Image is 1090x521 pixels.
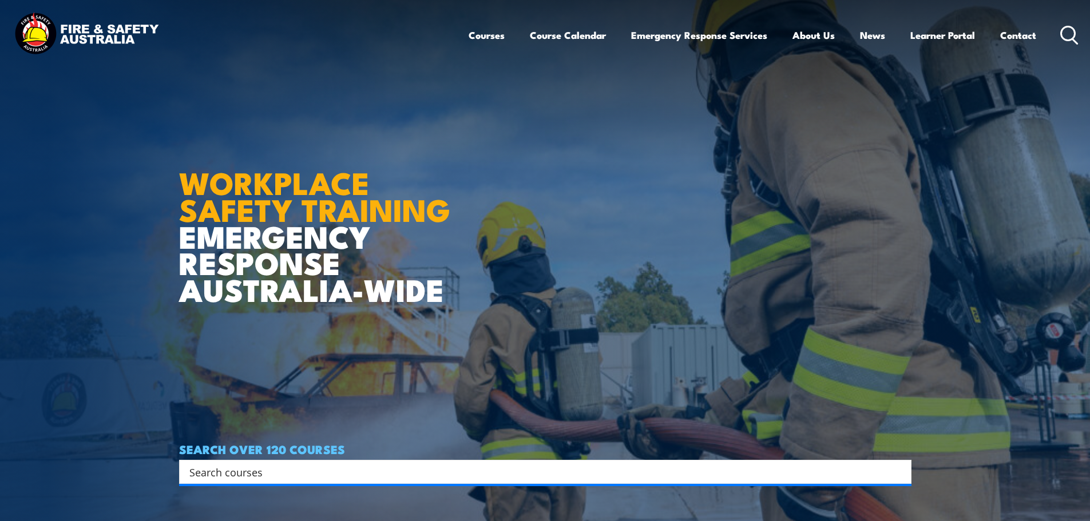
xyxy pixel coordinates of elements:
[910,20,975,50] a: Learner Portal
[891,464,907,480] button: Search magnifier button
[1000,20,1036,50] a: Contact
[530,20,606,50] a: Course Calendar
[179,140,459,303] h1: EMERGENCY RESPONSE AUSTRALIA-WIDE
[469,20,505,50] a: Courses
[179,158,450,232] strong: WORKPLACE SAFETY TRAINING
[631,20,767,50] a: Emergency Response Services
[179,443,911,455] h4: SEARCH OVER 120 COURSES
[860,20,885,50] a: News
[192,464,889,480] form: Search form
[792,20,835,50] a: About Us
[189,463,886,480] input: Search input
